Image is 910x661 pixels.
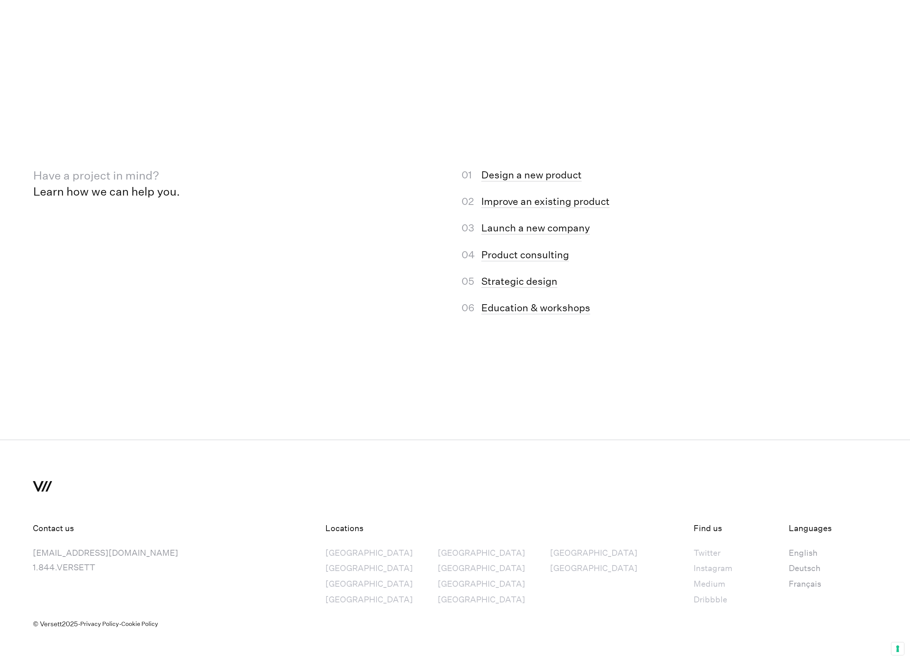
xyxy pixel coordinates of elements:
a: Twitter [694,546,732,561]
p: · [78,617,80,632]
a: Education & workshops [481,302,590,314]
div: Twitter [694,546,732,561]
a: Improve an existing product [481,196,610,208]
div: [GEOGRAPHIC_DATA] [438,577,525,592]
button: Your consent preferences for tracking technologies [891,642,904,655]
div: Français [789,577,821,592]
a: Instagram [694,561,732,577]
div: English [789,546,821,561]
a: 1.844.VERSETT [33,562,95,573]
a: [GEOGRAPHIC_DATA] [550,546,638,561]
div: [GEOGRAPHIC_DATA] [325,577,413,592]
a: [GEOGRAPHIC_DATA] [438,577,525,592]
h4: Learn how we can help you. [33,168,439,200]
div: Dribbble [694,592,732,607]
p: · [119,617,121,632]
div: Find us [694,521,788,536]
a: Design a new product [481,169,582,181]
a: [GEOGRAPHIC_DATA] [438,546,525,561]
a: [GEOGRAPHIC_DATA] [438,561,525,577]
a: Cookie Policy [121,617,158,645]
a: Medium [694,577,732,592]
small: © Versett 2025 [33,617,78,645]
a: English [789,546,821,561]
a: [EMAIL_ADDRESS][DOMAIN_NAME] [33,548,178,558]
a: [GEOGRAPHIC_DATA] [325,561,413,577]
a: Strategic design [481,275,557,288]
a: Product consulting [481,249,569,261]
div: Medium [694,577,732,592]
a: [GEOGRAPHIC_DATA] [325,577,413,592]
a: Dribbble [694,592,732,608]
span: Have a project in mind? [33,168,159,183]
div: Locations [325,521,694,536]
div: [GEOGRAPHIC_DATA] [325,592,413,607]
a: Privacy Policy [80,617,119,645]
a: [GEOGRAPHIC_DATA] [325,592,413,608]
a: Français [789,577,821,592]
a: [GEOGRAPHIC_DATA] [550,561,638,577]
a: [GEOGRAPHIC_DATA] [438,592,525,608]
a: Contact us [33,523,74,534]
div: [GEOGRAPHIC_DATA] [325,546,413,561]
div: [GEOGRAPHIC_DATA] [550,546,638,561]
div: [GEOGRAPHIC_DATA] [438,592,525,607]
a: [GEOGRAPHIC_DATA] [325,546,413,561]
div: [GEOGRAPHIC_DATA] [438,546,525,561]
a: Launch a new company [481,222,590,234]
div: Languages [789,521,877,536]
a: Deutsch [789,561,821,577]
